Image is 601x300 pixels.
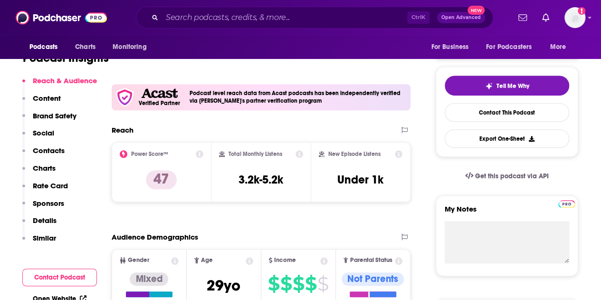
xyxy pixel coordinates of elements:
[337,173,383,187] h3: Under 1k
[229,151,282,157] h2: Total Monthly Listens
[550,40,566,54] span: More
[33,94,61,103] p: Content
[22,111,76,129] button: Brand Safety
[22,181,68,199] button: Rate Card
[190,90,407,104] h4: Podcast level reach data from Acast podcasts has been independently verified via [PERSON_NAME]'s ...
[238,173,283,187] h3: 3.2k-5.2k
[445,129,569,148] button: Export One-Sheet
[558,199,575,208] a: Pro website
[136,7,493,29] div: Search podcasts, credits, & more...
[33,199,64,208] p: Sponsors
[467,6,485,15] span: New
[424,38,480,56] button: open menu
[445,103,569,122] a: Contact This Podcast
[328,151,381,157] h2: New Episode Listens
[201,257,213,263] span: Age
[22,199,64,216] button: Sponsors
[480,38,545,56] button: open menu
[22,76,97,94] button: Reach & Audience
[564,7,585,28] button: Show profile menu
[33,164,56,173] p: Charts
[22,146,65,164] button: Contacts
[445,204,569,221] label: My Notes
[437,12,485,23] button: Open AdvancedNew
[16,9,107,27] img: Podchaser - Follow, Share and Rate Podcasts
[33,146,65,155] p: Contacts
[458,165,556,188] a: Get this podcast via API
[33,181,68,190] p: Rate Card
[22,269,97,286] button: Contact Podcast
[274,257,296,263] span: Income
[207,276,240,295] span: 29 yo
[445,76,569,96] button: tell me why sparkleTell Me Why
[441,15,481,20] span: Open Advanced
[33,233,56,242] p: Similar
[280,276,292,291] span: $
[23,38,70,56] button: open menu
[293,276,304,291] span: $
[578,7,585,15] svg: Add a profile image
[558,200,575,208] img: Podchaser Pro
[268,276,279,291] span: $
[342,272,404,286] div: Not Parents
[113,40,146,54] span: Monitoring
[112,232,198,242] h2: Audience Demographics
[131,151,168,157] h2: Power Score™
[128,257,149,263] span: Gender
[564,7,585,28] span: Logged in as rpearson
[486,40,532,54] span: For Podcasters
[317,276,328,291] span: $
[538,10,553,26] a: Show notifications dropdown
[475,172,549,180] span: Get this podcast via API
[22,233,56,251] button: Similar
[350,257,392,263] span: Parental Status
[515,10,531,26] a: Show notifications dropdown
[146,170,177,189] p: 47
[139,100,180,106] h5: Verified Partner
[564,7,585,28] img: User Profile
[115,88,134,106] img: verfied icon
[75,40,95,54] span: Charts
[69,38,101,56] a: Charts
[22,216,57,233] button: Details
[33,111,76,120] p: Brand Safety
[544,38,578,56] button: open menu
[33,216,57,225] p: Details
[112,126,134,135] h2: Reach
[22,94,61,111] button: Content
[496,82,529,90] span: Tell Me Why
[431,40,468,54] span: For Business
[22,128,54,146] button: Social
[106,38,159,56] button: open menu
[33,76,97,85] p: Reach & Audience
[485,82,493,90] img: tell me why sparkle
[407,11,429,24] span: Ctrl K
[162,10,407,25] input: Search podcasts, credits, & more...
[305,276,316,291] span: $
[33,128,54,137] p: Social
[130,272,168,286] div: Mixed
[141,88,177,98] img: Acast
[29,40,57,54] span: Podcasts
[22,164,56,181] button: Charts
